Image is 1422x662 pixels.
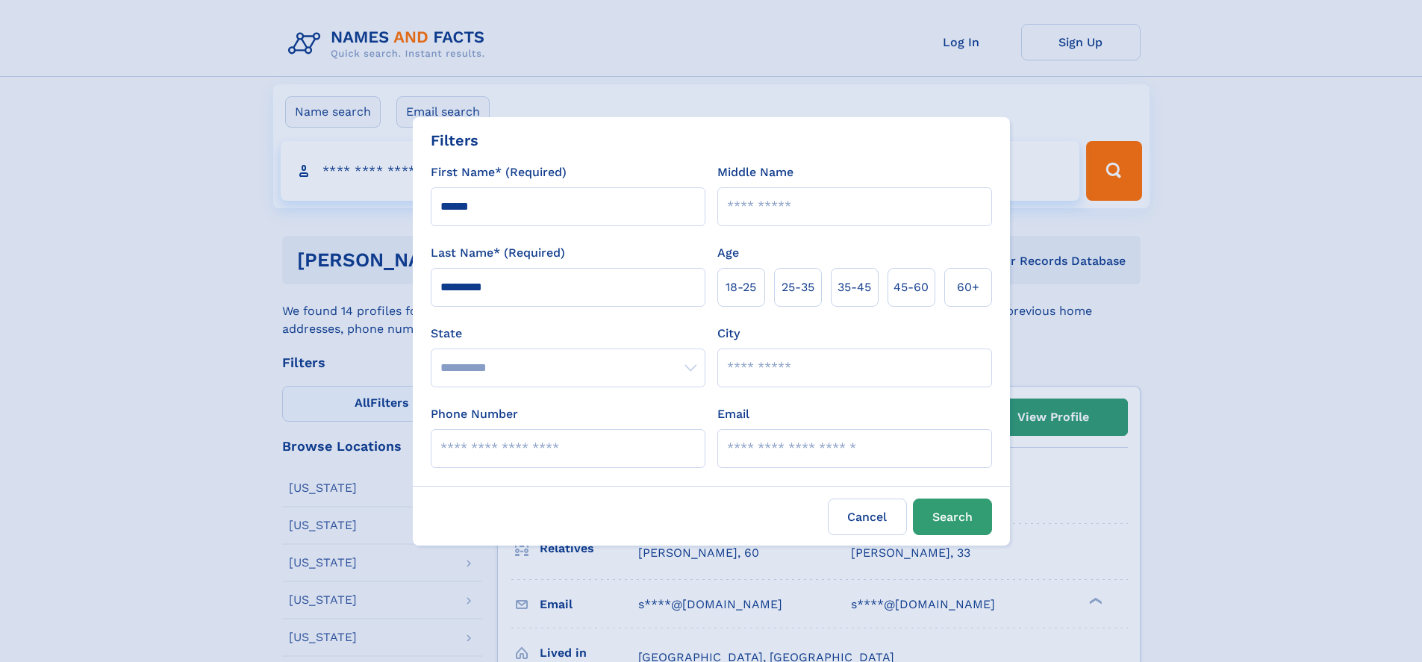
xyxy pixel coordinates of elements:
[782,278,814,296] span: 25‑35
[913,499,992,535] button: Search
[828,499,907,535] label: Cancel
[717,244,739,262] label: Age
[894,278,929,296] span: 45‑60
[726,278,756,296] span: 18‑25
[431,325,705,343] label: State
[717,325,740,343] label: City
[717,163,793,181] label: Middle Name
[957,278,979,296] span: 60+
[717,405,749,423] label: Email
[431,129,478,152] div: Filters
[431,163,567,181] label: First Name* (Required)
[431,244,565,262] label: Last Name* (Required)
[838,278,871,296] span: 35‑45
[431,405,518,423] label: Phone Number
